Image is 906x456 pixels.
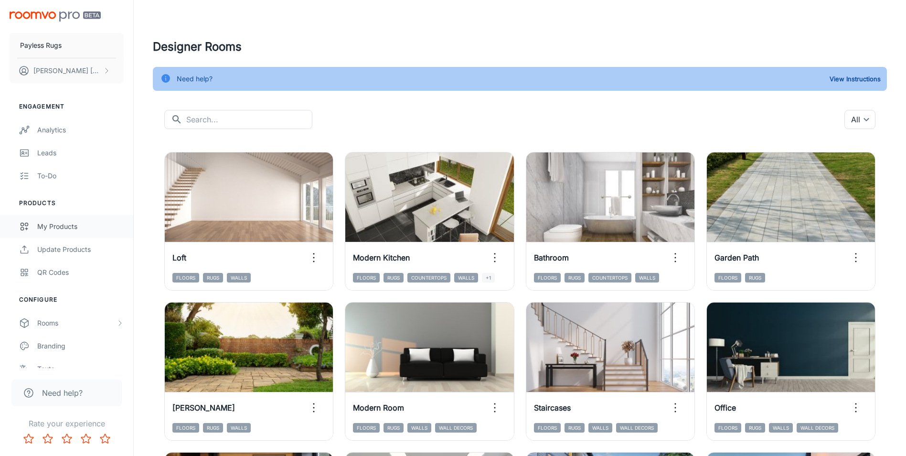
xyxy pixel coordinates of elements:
[588,423,612,433] span: Walls
[38,429,57,448] button: Rate 2 star
[714,252,759,263] h6: Garden Path
[353,273,380,282] span: Floors
[565,273,585,282] span: Rugs
[714,273,741,282] span: Floors
[37,267,124,278] div: QR Codes
[588,273,631,282] span: Countertops
[203,423,223,433] span: Rugs
[384,273,404,282] span: Rugs
[57,429,76,448] button: Rate 3 star
[714,423,741,433] span: Floors
[482,273,495,282] span: +1
[635,273,659,282] span: Walls
[76,429,96,448] button: Rate 4 star
[37,221,124,232] div: My Products
[534,273,561,282] span: Floors
[797,423,838,433] span: Wall Decors
[534,423,561,433] span: Floors
[37,125,124,135] div: Analytics
[384,423,404,433] span: Rugs
[153,38,887,55] h4: Designer Rooms
[827,72,883,86] button: View Instructions
[8,418,126,429] p: Rate your experience
[33,65,101,76] p: [PERSON_NAME] [PERSON_NAME]
[37,244,124,255] div: Update Products
[745,273,765,282] span: Rugs
[186,110,312,129] input: Search...
[37,318,116,328] div: Rooms
[616,423,658,433] span: Wall Decors
[42,387,83,399] span: Need help?
[565,423,585,433] span: Rugs
[454,273,478,282] span: Walls
[177,70,213,88] div: Need help?
[172,273,199,282] span: Floors
[844,110,875,129] div: All
[19,429,38,448] button: Rate 1 star
[407,423,431,433] span: Walls
[745,423,765,433] span: Rugs
[353,423,380,433] span: Floors
[227,423,251,433] span: Walls
[10,11,101,22] img: Roomvo PRO Beta
[172,423,199,433] span: Floors
[96,429,115,448] button: Rate 5 star
[407,273,450,282] span: Countertops
[10,58,124,83] button: [PERSON_NAME] [PERSON_NAME]
[435,423,477,433] span: Wall Decors
[714,402,736,413] h6: Office
[20,40,62,51] p: Payless Rugs
[353,402,404,413] h6: Modern Room
[10,33,124,58] button: Payless Rugs
[172,402,235,413] h6: [PERSON_NAME]
[37,171,124,181] div: To-do
[37,148,124,158] div: Leads
[37,341,124,351] div: Branding
[534,402,571,413] h6: Staircases
[37,364,124,374] div: Texts
[227,273,251,282] span: Walls
[353,252,410,263] h6: Modern Kitchen
[534,252,569,263] h6: Bathroom
[769,423,793,433] span: Walls
[172,252,186,263] h6: Loft
[203,273,223,282] span: Rugs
